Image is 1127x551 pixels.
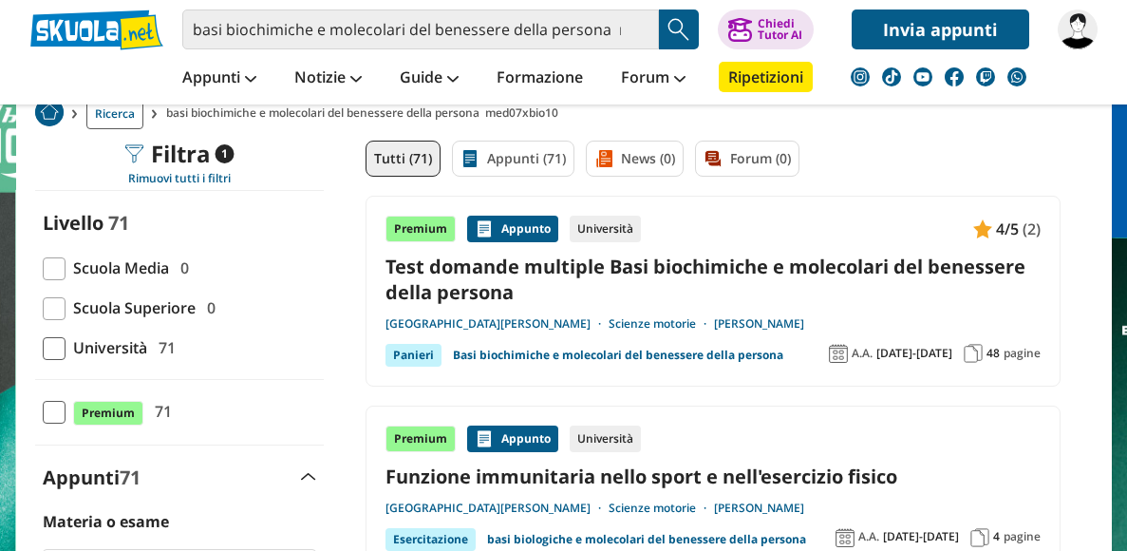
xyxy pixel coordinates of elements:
img: Home [35,98,64,126]
div: Università [570,216,641,242]
span: pagine [1004,346,1041,361]
span: 48 [986,346,1000,361]
a: Test domande multiple Basi biochimiche e molecolari del benessere della persona [385,254,1041,305]
span: 0 [173,256,189,280]
div: Chiedi Tutor AI [758,18,802,41]
div: Panieri [385,344,441,367]
a: Funzione immunitaria nello sport e nell'esercizio fisico [385,464,1041,489]
img: Anno accademico [829,344,848,363]
span: A.A. [852,346,873,361]
a: [PERSON_NAME] [714,501,804,516]
img: tiktok [882,67,901,86]
img: Appunti contenuto [475,219,494,238]
span: 0 [199,295,216,320]
span: 71 [147,399,172,424]
a: Appunti (71) [452,141,574,177]
div: Premium [385,216,456,242]
img: Appunti contenuto [973,219,992,238]
button: Search Button [659,9,699,49]
div: Appunto [467,426,558,452]
a: [GEOGRAPHIC_DATA][PERSON_NAME] [385,316,609,332]
a: [GEOGRAPHIC_DATA][PERSON_NAME] [385,501,609,516]
span: pagine [1004,529,1041,544]
span: 4/5 [996,217,1019,241]
span: 4 [993,529,1000,544]
a: [PERSON_NAME] [714,316,804,332]
a: Home [35,98,64,129]
div: Appunto [467,216,558,242]
a: Notizie [290,62,366,96]
span: [DATE]-[DATE] [883,529,959,544]
a: Scienze motorie [609,316,714,332]
img: instagram [851,67,870,86]
label: Materia o esame [43,511,169,532]
img: WhatsApp [1007,67,1026,86]
img: Cerca appunti, riassunti o versioni [665,15,693,44]
span: 71 [120,465,141,490]
div: Premium [385,426,456,452]
img: Pagine [970,528,989,547]
img: Filtra filtri mobile [124,144,143,163]
label: Livello [43,210,103,236]
img: Anno accademico [836,528,855,547]
span: A.A. [858,529,879,544]
span: [DATE]-[DATE] [876,346,952,361]
span: basi biochimiche e molecolari del benessere della persona med07xbio10 [166,98,566,129]
div: Filtra [124,141,234,167]
span: 71 [108,210,129,236]
div: Università [570,426,641,452]
img: twitch [976,67,995,86]
img: youtube [913,67,932,86]
img: yea245 [1058,9,1098,49]
span: 71 [151,335,176,360]
span: Scuola Media [66,256,169,280]
input: Cerca appunti, riassunti o versioni [182,9,659,49]
a: Guide [395,62,463,96]
a: Basi biochimiche e molecolari del benessere della persona [453,344,783,367]
img: Appunti contenuto [475,429,494,448]
span: Scuola Superiore [66,295,196,320]
span: Premium [73,401,143,426]
a: Tutti (71) [366,141,441,177]
img: facebook [945,67,964,86]
div: Esercitazione [385,528,476,551]
a: Invia appunti [852,9,1029,49]
a: Scienze motorie [609,501,714,516]
span: 1 [215,144,234,163]
img: Appunti filtro contenuto [460,149,479,168]
a: Ricerca [86,98,143,129]
button: ChiediTutor AI [718,9,814,49]
a: Ripetizioni [719,62,813,92]
label: Appunti [43,465,141,490]
a: Formazione [492,62,588,96]
a: Appunti [178,62,261,96]
div: Rimuovi tutti i filtri [35,171,324,186]
span: Università [66,335,147,360]
img: Pagine [964,344,983,363]
span: (2) [1023,217,1041,241]
a: Forum [616,62,690,96]
img: Apri e chiudi sezione [301,473,316,481]
a: basi biologiche e molecolari del benessere della persona [487,528,806,551]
